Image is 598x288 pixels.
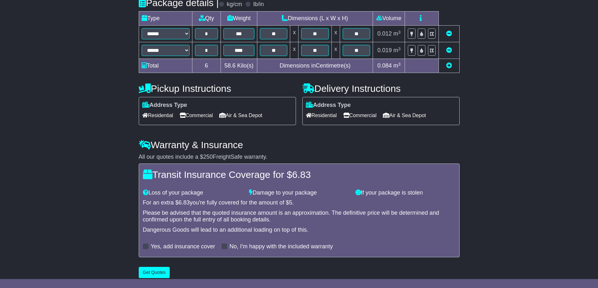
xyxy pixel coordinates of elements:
span: m [393,30,401,37]
div: All our quotes include a $ FreightSafe warranty. [139,154,460,161]
span: m [393,62,401,69]
h4: Pickup Instructions [139,83,296,94]
span: 0.084 [377,62,392,69]
button: Get Quotes [139,267,170,278]
span: Residential [306,110,337,120]
div: Loss of your package [140,189,246,196]
span: 6.83 [179,199,190,206]
label: lb/in [253,1,264,8]
label: kg/cm [227,1,242,8]
span: Air & Sea Depot [383,110,426,120]
span: 250 [203,154,213,160]
span: m [393,47,401,53]
a: Remove this item [446,30,452,37]
span: 5 [289,199,292,206]
td: x [331,26,340,42]
label: No, I'm happy with the included warranty [229,243,333,250]
span: Air & Sea Depot [219,110,262,120]
a: Add new item [446,62,452,69]
td: Volume [373,12,405,26]
sup: 3 [398,30,401,35]
label: Address Type [142,102,187,109]
td: x [290,26,299,42]
div: If your package is stolen [352,189,459,196]
td: 6 [192,59,221,73]
sup: 3 [398,62,401,67]
td: Dimensions in Centimetre(s) [257,59,373,73]
td: Dimensions (L x W x H) [257,12,373,26]
h4: Delivery Instructions [302,83,460,94]
label: Yes, add insurance cover [151,243,215,250]
span: 6.83 [292,169,311,180]
a: Remove this item [446,47,452,53]
span: 0.012 [377,30,392,37]
span: Residential [142,110,173,120]
span: Commercial [180,110,213,120]
label: Address Type [306,102,351,109]
td: Total [139,59,192,73]
div: For an extra $ you're fully covered for the amount of $ . [143,199,455,206]
h4: Warranty & Insurance [139,140,460,150]
span: Commercial [343,110,377,120]
div: Please be advised that the quoted insurance amount is an approximation. The definitive price will... [143,210,455,223]
sup: 3 [398,46,401,51]
h4: Transit Insurance Coverage for $ [143,169,455,180]
td: x [290,42,299,59]
div: Dangerous Goods will lead to an additional loading on top of this. [143,227,455,234]
td: Weight [221,12,257,26]
td: Qty [192,12,221,26]
div: Damage to your package [246,189,352,196]
span: 58.6 [224,62,236,69]
span: 0.019 [377,47,392,53]
td: Kilo(s) [221,59,257,73]
td: Type [139,12,192,26]
td: x [331,42,340,59]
